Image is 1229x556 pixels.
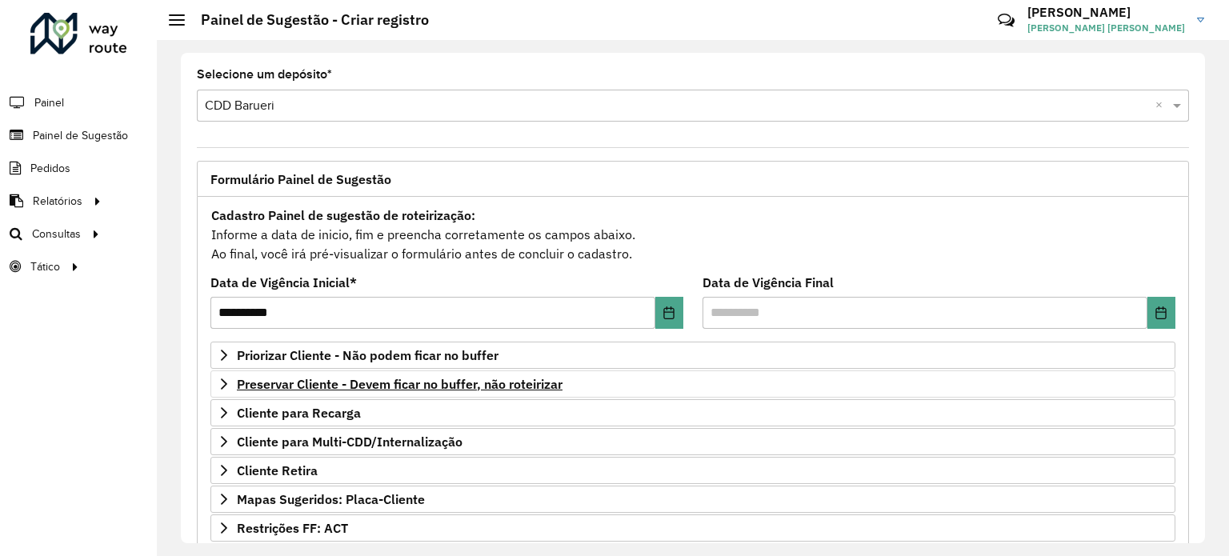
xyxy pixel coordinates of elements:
[237,493,425,506] span: Mapas Sugeridos: Placa-Cliente
[655,297,683,329] button: Choose Date
[32,226,81,242] span: Consultas
[237,522,348,534] span: Restrições FF: ACT
[1027,21,1185,35] span: [PERSON_NAME] [PERSON_NAME]
[210,514,1175,542] a: Restrições FF: ACT
[210,399,1175,426] a: Cliente para Recarga
[1147,297,1175,329] button: Choose Date
[185,11,429,29] h2: Painel de Sugestão - Criar registro
[210,428,1175,455] a: Cliente para Multi-CDD/Internalização
[211,207,475,223] strong: Cadastro Painel de sugestão de roteirização:
[34,94,64,111] span: Painel
[210,370,1175,398] a: Preservar Cliente - Devem ficar no buffer, não roteirizar
[237,406,361,419] span: Cliente para Recarga
[33,127,128,144] span: Painel de Sugestão
[210,205,1175,264] div: Informe a data de inicio, fim e preencha corretamente os campos abaixo. Ao final, você irá pré-vi...
[703,273,834,292] label: Data de Vigência Final
[989,3,1023,38] a: Contato Rápido
[210,486,1175,513] a: Mapas Sugeridos: Placa-Cliente
[33,193,82,210] span: Relatórios
[210,457,1175,484] a: Cliente Retira
[30,160,70,177] span: Pedidos
[237,435,462,448] span: Cliente para Multi-CDD/Internalização
[237,349,498,362] span: Priorizar Cliente - Não podem ficar no buffer
[1155,96,1169,115] span: Clear all
[210,173,391,186] span: Formulário Painel de Sugestão
[237,464,318,477] span: Cliente Retira
[210,273,357,292] label: Data de Vigência Inicial
[237,378,562,390] span: Preservar Cliente - Devem ficar no buffer, não roteirizar
[1027,5,1185,20] h3: [PERSON_NAME]
[197,65,332,84] label: Selecione um depósito
[30,258,60,275] span: Tático
[210,342,1175,369] a: Priorizar Cliente - Não podem ficar no buffer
